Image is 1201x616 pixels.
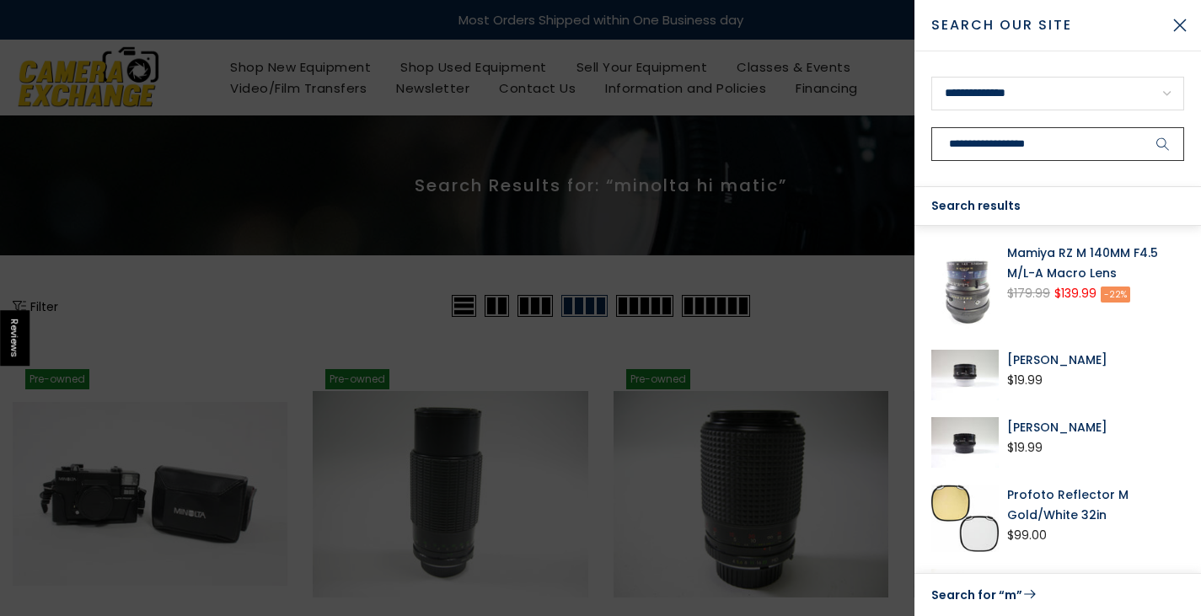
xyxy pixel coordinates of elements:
[1007,370,1043,391] div: $19.99
[1159,4,1201,46] button: Close Search
[1007,243,1184,283] a: Mamiya RZ M 140MM F4.5 M/L-A Macro Lens
[1007,285,1050,302] del: $179.99
[914,187,1201,226] div: Search results
[1007,417,1184,437] a: [PERSON_NAME]
[931,243,999,333] img: Mamiya RZ M 140MM F4.5 M/L-A Macro Lens Medium Format Equipment - Medium Format Lenses - Mamiya R...
[931,350,999,400] img: Nikon M Tube Lens Adapters and Extenders Nikon 0503241214
[931,15,1159,35] span: Search Our Site
[1054,283,1096,304] ins: $139.99
[931,584,1184,606] a: Search for “m”
[931,417,999,468] img: Nikon M Tube Lens Adapters and Extenders Nikon 41824139
[931,485,999,552] img: Profoto Reflector M Gold/White 32in Studio Lighting and Equipment - Light Modifiers (Umbrellas, S...
[1007,485,1184,525] a: Profoto Reflector M Gold/White 32in
[1101,287,1130,303] span: -22%
[1007,350,1184,370] a: [PERSON_NAME]
[1007,437,1043,458] div: $19.99
[1007,569,1184,589] a: Fotasy NK-EOS M Converter
[1007,525,1047,546] div: $99.00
